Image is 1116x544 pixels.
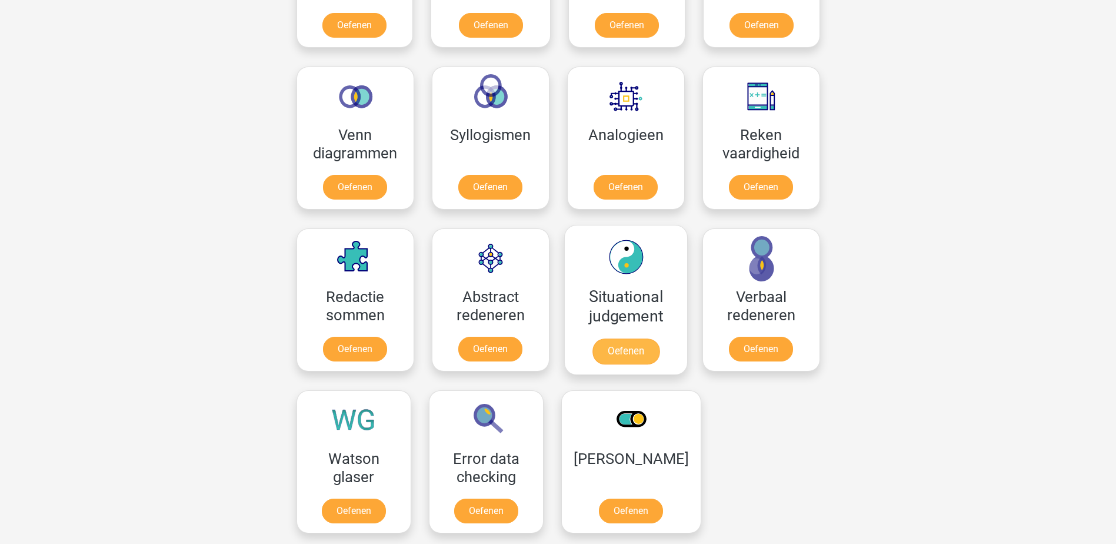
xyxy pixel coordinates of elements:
a: Oefenen [729,337,793,361]
a: Oefenen [729,13,794,38]
a: Oefenen [458,337,522,361]
a: Oefenen [592,339,659,364]
a: Oefenen [594,175,658,200]
a: Oefenen [322,13,387,38]
a: Oefenen [458,175,522,200]
a: Oefenen [459,13,523,38]
a: Oefenen [729,175,793,200]
a: Oefenen [599,499,663,523]
a: Oefenen [454,499,518,523]
a: Oefenen [322,499,386,523]
a: Oefenen [595,13,659,38]
a: Oefenen [323,175,387,200]
a: Oefenen [323,337,387,361]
